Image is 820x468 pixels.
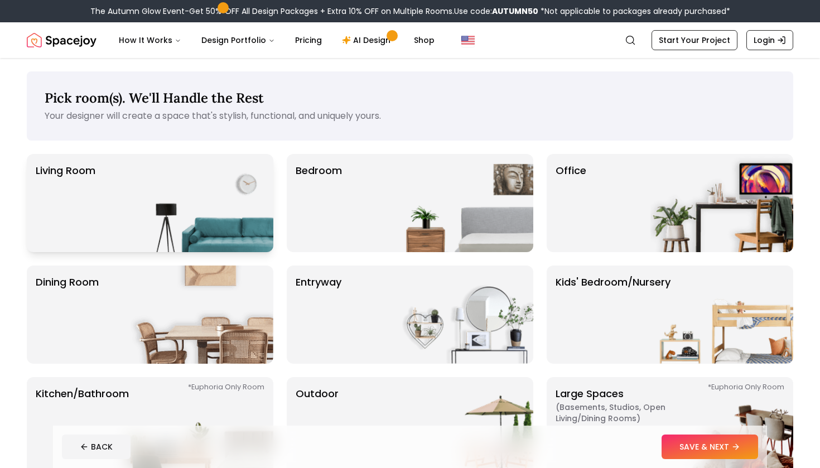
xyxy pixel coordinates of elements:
[131,154,273,252] img: Living Room
[286,29,331,51] a: Pricing
[36,386,129,466] p: Kitchen/Bathroom
[62,435,131,459] button: BACK
[556,274,671,355] p: Kids' Bedroom/Nursery
[650,154,793,252] img: Office
[461,33,475,47] img: United States
[538,6,730,17] span: *Not applicable to packages already purchased*
[492,6,538,17] b: AUTUMN50
[405,29,443,51] a: Shop
[556,386,695,466] p: Large Spaces
[27,22,793,58] nav: Global
[652,30,737,50] a: Start Your Project
[454,6,538,17] span: Use code:
[650,266,793,364] img: Kids' Bedroom/Nursery
[390,154,533,252] img: Bedroom
[746,30,793,50] a: Login
[27,29,97,51] a: Spacejoy
[110,29,190,51] button: How It Works
[556,163,586,243] p: Office
[662,435,758,459] button: SAVE & NEXT
[36,274,99,355] p: Dining Room
[90,6,730,17] div: The Autumn Glow Event-Get 50% OFF All Design Packages + Extra 10% OFF on Multiple Rooms.
[45,89,264,107] span: Pick room(s). We'll Handle the Rest
[36,163,95,243] p: Living Room
[333,29,403,51] a: AI Design
[110,29,443,51] nav: Main
[192,29,284,51] button: Design Portfolio
[296,163,342,243] p: Bedroom
[296,274,341,355] p: entryway
[45,109,775,123] p: Your designer will create a space that's stylish, functional, and uniquely yours.
[296,386,339,466] p: Outdoor
[390,266,533,364] img: entryway
[131,266,273,364] img: Dining Room
[556,402,695,424] span: ( Basements, Studios, Open living/dining rooms )
[27,29,97,51] img: Spacejoy Logo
